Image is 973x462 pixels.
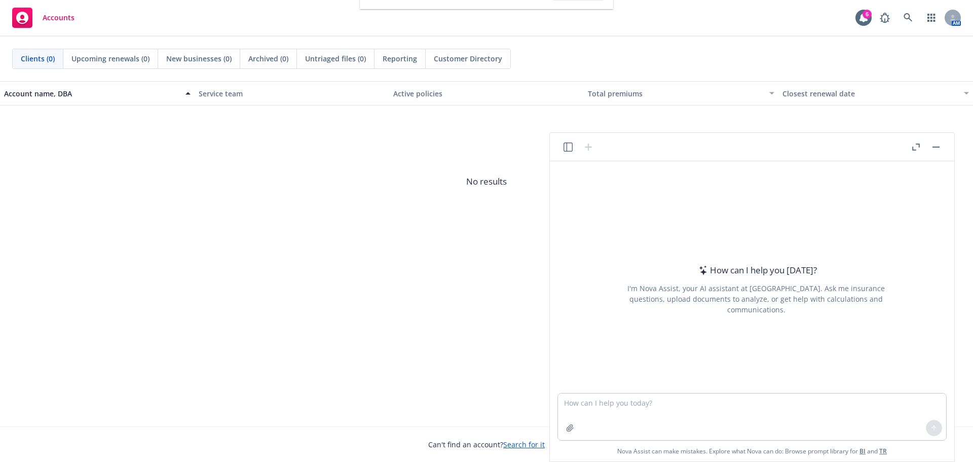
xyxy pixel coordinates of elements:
div: Total premiums [588,88,763,99]
span: Clients (0) [21,53,55,64]
span: Reporting [383,53,417,64]
span: Untriaged files (0) [305,53,366,64]
a: Report a Bug [875,8,895,28]
span: Archived (0) [248,53,288,64]
span: Accounts [43,14,74,22]
button: Active policies [389,81,584,105]
div: Account name, DBA [4,88,179,99]
span: Can't find an account? [428,439,545,450]
div: How can I help you [DATE]? [696,264,817,277]
div: Closest renewal date [782,88,958,99]
span: Upcoming renewals (0) [71,53,149,64]
a: Search for it [503,440,545,449]
div: I'm Nova Assist, your AI assistant at [GEOGRAPHIC_DATA]. Ask me insurance questions, upload docum... [614,283,899,315]
a: TR [879,447,887,455]
a: BI [859,447,866,455]
div: Active policies [393,88,580,99]
span: Nova Assist can make mistakes. Explore what Nova can do: Browse prompt library for and [617,441,887,461]
span: New businesses (0) [166,53,232,64]
a: Accounts [8,4,79,32]
div: Service team [199,88,385,99]
button: Total premiums [584,81,778,105]
span: Customer Directory [434,53,502,64]
button: Closest renewal date [778,81,973,105]
div: 6 [863,10,872,19]
a: Search [898,8,918,28]
a: Switch app [921,8,942,28]
button: Service team [195,81,389,105]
